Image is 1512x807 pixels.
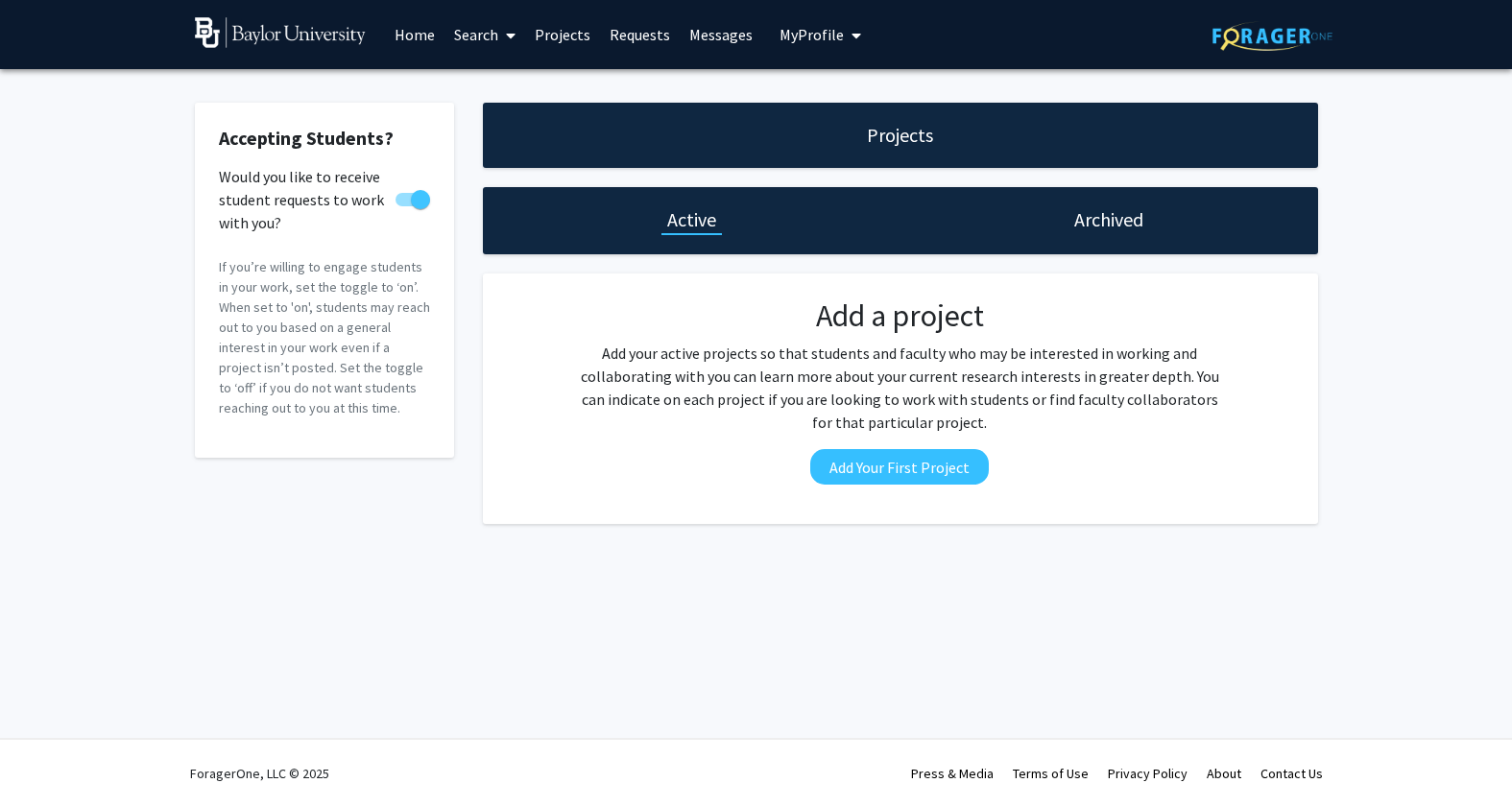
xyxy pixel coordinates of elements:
a: About [1207,765,1241,782]
h1: Active [667,206,716,233]
h1: Projects [867,122,933,149]
h2: Add a project [574,297,1225,334]
a: Privacy Policy [1108,765,1188,782]
a: Messages [680,1,762,68]
a: Terms of Use [1013,765,1089,782]
img: Baylor University Logo [195,17,367,48]
span: My Profile [780,25,844,44]
img: ForagerOne Logo [1212,21,1332,51]
p: Add your active projects so that students and faculty who may be interested in working and collab... [574,342,1225,434]
p: If you’re willing to engage students in your work, set the toggle to ‘on’. When set to 'on', stud... [219,257,430,418]
button: Add Your First Project [810,449,989,485]
h2: Accepting Students? [219,127,430,150]
a: Contact Us [1260,765,1323,782]
span: Would you like to receive student requests to work with you? [219,165,388,234]
a: Requests [600,1,680,68]
iframe: Chat [14,721,82,793]
h1: Archived [1074,206,1143,233]
a: Press & Media [911,765,994,782]
a: Home [385,1,444,68]
a: Projects [525,1,600,68]
div: ForagerOne, LLC © 2025 [190,740,329,807]
a: Search [444,1,525,68]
